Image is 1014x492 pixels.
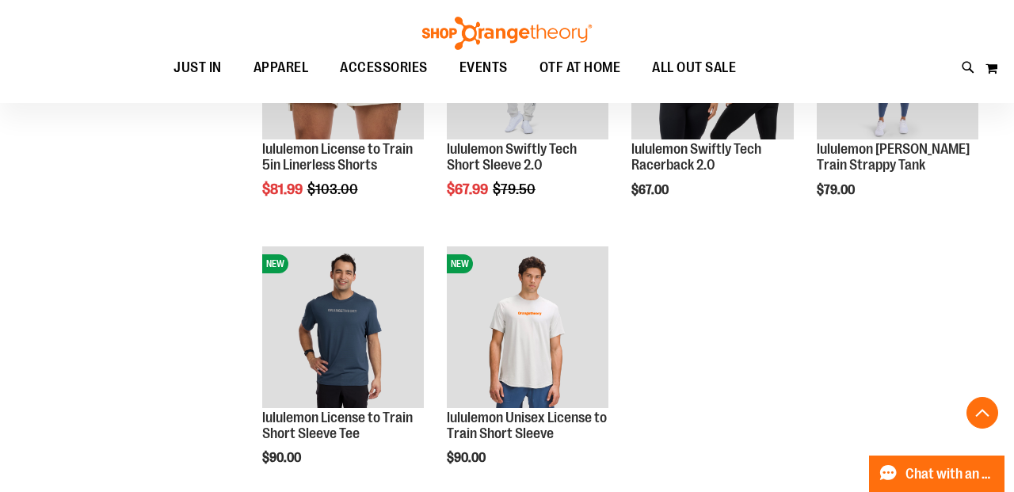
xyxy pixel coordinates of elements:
[447,451,488,465] span: $90.00
[652,50,736,86] span: ALL OUT SALE
[459,50,508,86] span: EVENTS
[447,254,473,273] span: NEW
[340,50,428,86] span: ACCESSORIES
[447,181,490,197] span: $67.99
[817,141,970,173] a: lululemon [PERSON_NAME] Train Strappy Tank
[262,246,424,410] a: lululemon License to Train Short Sleeve TeeNEW
[307,181,360,197] span: $103.00
[966,397,998,429] button: Back To Top
[539,50,621,86] span: OTF AT HOME
[253,50,309,86] span: APPAREL
[262,181,305,197] span: $81.99
[493,181,538,197] span: $79.50
[447,141,577,173] a: lululemon Swiftly Tech Short Sleeve 2.0
[631,183,671,197] span: $67.00
[420,17,594,50] img: Shop Orangetheory
[262,254,288,273] span: NEW
[447,410,607,441] a: lululemon Unisex License to Train Short Sleeve
[262,141,413,173] a: lululemon License to Train 5in Linerless Shorts
[631,141,761,173] a: lululemon Swiftly Tech Racerback 2.0
[262,451,303,465] span: $90.00
[262,246,424,408] img: lululemon License to Train Short Sleeve Tee
[447,246,608,408] img: lululemon Unisex License to Train Short Sleeve
[817,183,857,197] span: $79.00
[447,246,608,410] a: lululemon Unisex License to Train Short SleeveNEW
[869,456,1005,492] button: Chat with an Expert
[173,50,222,86] span: JUST IN
[905,467,995,482] span: Chat with an Expert
[262,410,413,441] a: lululemon License to Train Short Sleeve Tee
